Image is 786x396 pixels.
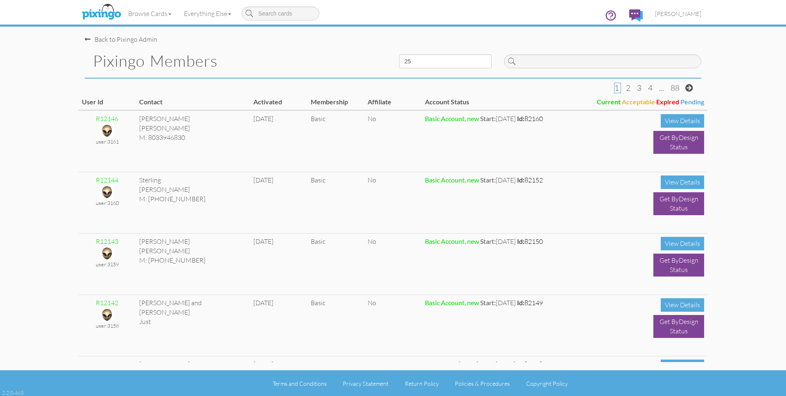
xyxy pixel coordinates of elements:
img: alien.png [100,185,114,199]
a: Return Policy [405,380,439,387]
div: [PERSON_NAME] [139,185,247,194]
div: [PERSON_NAME] [139,114,247,124]
strong: Start: [480,115,496,122]
span: 1 [614,83,619,93]
span: No [368,360,376,368]
td: [DATE] [250,172,307,234]
td: Basic [307,295,365,356]
span: Account Status [425,98,469,106]
span: [DATE] [480,299,516,307]
div: 6149 [82,360,133,369]
img: comments.svg [629,9,643,22]
span: Pending [680,98,704,106]
a: Copyright Policy [526,380,568,387]
span: Expired [656,98,679,106]
span: 82152 [517,176,543,184]
div: Sterling [139,175,247,185]
strong: Start: [480,299,496,306]
div: Just [139,317,247,326]
div: [PERSON_NAME] [139,246,247,256]
div: M: [PHONE_NUMBER] [139,194,247,204]
div: Get ByDesign Status [653,131,704,154]
a: Everything Else [178,3,237,24]
span: [DATE] [480,176,516,184]
span: 2 [626,83,630,93]
td: Basic [307,234,365,295]
span: ... [659,83,664,93]
td: [DATE] [250,111,307,172]
h1: Pixingo Members [93,52,387,70]
a: Terms and Conditions [273,380,327,387]
td: Basic [307,111,365,172]
div: View Details [661,114,704,128]
span: 3 [637,83,641,93]
a: [PERSON_NAME] [649,3,707,24]
div: Get ByDesign Status [653,192,704,215]
div: View Details [661,237,704,250]
strong: Start: [443,360,458,368]
span: No [368,115,376,123]
a: Policies & Procedures [455,380,510,387]
strong: Id: [517,115,524,122]
a: Privacy Statement [343,380,388,387]
div: user:3161 [82,138,133,145]
img: alien.png [100,246,114,261]
img: alien.png [100,308,114,322]
nav-back: Pixingo Admin [85,27,701,44]
span: 82148 [517,360,542,368]
strong: Id: [517,176,524,184]
div: Contact [139,97,247,107]
span: Current [597,98,621,106]
span: 82150 [517,237,543,245]
div: R12142 [82,298,133,308]
strong: Id: [517,299,524,306]
div: Affiliate [368,97,418,107]
strong: Start: [480,237,496,245]
div: View Details [661,360,704,373]
div: R12144 [82,175,133,185]
div: R12143 [82,237,133,246]
strong: Basic Account, new [425,115,479,122]
div: Get ByDesign Status [653,254,704,277]
div: Activated [253,97,304,107]
div: user:3158 [82,322,133,329]
div: user:3159 [82,261,133,268]
div: [PERSON_NAME] [139,237,247,246]
strong: Smart [425,360,442,368]
span: 4 [648,83,653,93]
td: [DATE] [250,295,307,356]
div: user:3160 [82,199,133,207]
strong: Id: [517,237,524,245]
div: M: [PHONE_NUMBER] [139,256,247,265]
div: [PERSON_NAME] and [PERSON_NAME] [139,298,247,317]
span: No [368,237,376,245]
span: 82149 [517,299,543,307]
span: [DATE] [480,115,516,123]
div: Membership [311,97,361,107]
strong: Start: [480,176,496,184]
div: Get ByDesign Status [653,315,704,338]
span: [DATE] [480,237,516,245]
strong: Basic Account, new [425,176,479,184]
span: No [368,299,376,307]
img: alien.png [100,124,114,138]
a: Browse Cards [122,3,178,24]
input: Search cards [242,7,319,20]
div: View Details [661,175,704,189]
span: [PERSON_NAME] [655,10,701,17]
td: Basic [307,172,365,234]
span: Acceptable [622,98,655,106]
div: [PERSON_NAME] [139,360,247,369]
strong: Basic Account, new [425,237,479,245]
strong: Next: [480,360,495,368]
span: [DATE] [443,360,479,368]
div: [PERSON_NAME] [139,124,247,133]
img: pixingo logo [80,2,123,22]
span: No [368,176,376,184]
span: 82160 [517,115,543,123]
div: Back to Pixingo Admin [85,35,157,44]
div: M: 8033946830 [139,133,247,142]
div: View Details [661,298,704,312]
td: [DATE] [250,234,307,295]
span: [DATE] [480,360,515,368]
